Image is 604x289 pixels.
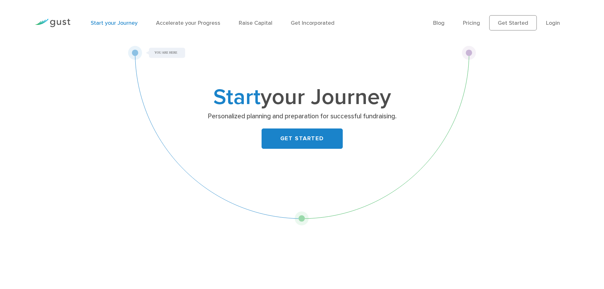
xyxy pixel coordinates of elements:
a: Pricing [463,20,480,26]
img: Gust Logo [35,19,70,27]
a: Get Started [489,15,537,30]
p: Personalized planning and preparation for successful fundraising. [179,112,425,121]
span: Start [213,84,261,110]
a: Start your Journey [91,20,138,26]
a: GET STARTED [262,128,343,149]
a: Blog [433,20,445,26]
a: Get Incorporated [291,20,334,26]
a: Raise Capital [239,20,272,26]
a: Login [546,20,560,26]
h1: your Journey [177,87,427,108]
a: Accelerate your Progress [156,20,220,26]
